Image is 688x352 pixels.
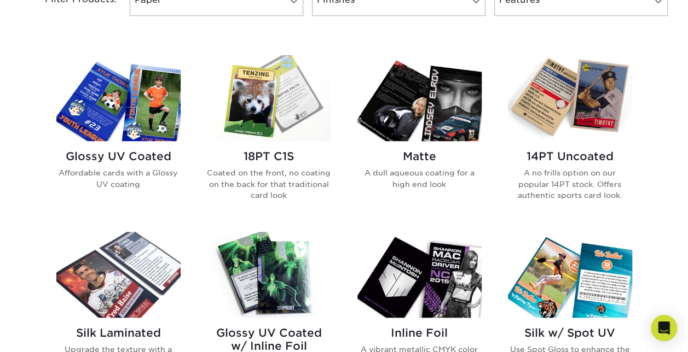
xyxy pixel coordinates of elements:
[357,326,482,339] h2: Inline Foil
[56,167,181,190] p: Affordable cards with a Glossy UV coating
[207,150,331,163] h2: 18PT C1S
[508,326,632,339] h2: Silk w/ Spot UV
[207,55,331,141] img: 18PT C1S Trading Cards
[207,232,331,318] img: Glossy UV Coated w/ Inline Foil Trading Cards
[207,167,331,201] p: Coated on the front, no coating on the back for that traditional card look
[56,150,181,163] h2: Glossy UV Coated
[56,55,181,141] img: Glossy UV Coated Trading Cards
[56,326,181,339] h2: Silk Laminated
[56,232,181,318] img: Silk Laminated Trading Cards
[508,55,632,141] img: 14PT Uncoated Trading Cards
[508,150,632,163] h2: 14PT Uncoated
[207,55,331,218] a: 18PT C1S Trading Cards 18PT C1S Coated on the front, no coating on the back for that traditional ...
[357,167,482,190] p: A dull aqueous coating for a high end look
[508,232,632,318] img: Silk w/ Spot UV Trading Cards
[508,167,632,201] p: A no frills option on our popular 14PT stock. Offers authentic sports card look.
[56,55,181,218] a: Glossy UV Coated Trading Cards Glossy UV Coated Affordable cards with a Glossy UV coating
[357,150,482,163] h2: Matte
[357,232,482,318] img: Inline Foil Trading Cards
[508,55,632,218] a: 14PT Uncoated Trading Cards 14PT Uncoated A no frills option on our popular 14PT stock. Offers au...
[357,55,482,141] img: Matte Trading Cards
[357,55,482,218] a: Matte Trading Cards Matte A dull aqueous coating for a high end look
[651,315,677,341] div: Open Intercom Messenger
